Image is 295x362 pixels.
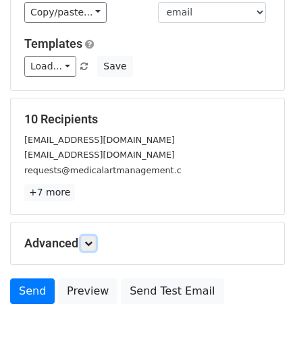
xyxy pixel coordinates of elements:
a: Send [10,278,55,304]
iframe: Chat Widget [227,297,295,362]
a: Templates [24,36,82,51]
a: Send Test Email [121,278,223,304]
small: [EMAIL_ADDRESS][DOMAIN_NAME] [24,150,175,160]
small: [EMAIL_ADDRESS][DOMAIN_NAME] [24,135,175,145]
h5: 10 Recipients [24,112,271,127]
a: Load... [24,56,76,77]
a: Preview [58,278,117,304]
button: Save [97,56,132,77]
a: +7 more [24,184,75,201]
small: requests@medicalartmanagement.c [24,165,182,175]
h5: Advanced [24,236,271,251]
a: Copy/paste... [24,2,107,23]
